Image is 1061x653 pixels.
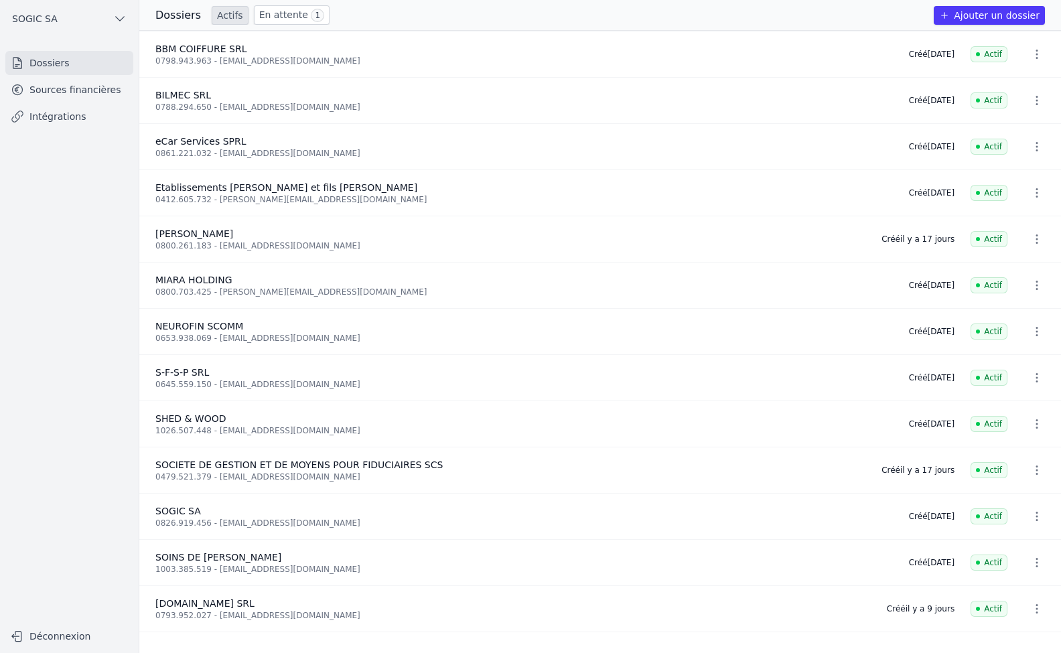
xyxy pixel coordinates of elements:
span: Actif [971,139,1007,155]
button: Ajouter un dossier [934,6,1045,25]
span: S-F-S-P SRL [155,367,209,378]
a: Sources financières [5,78,133,102]
span: 1 [311,9,324,22]
h3: Dossiers [155,7,201,23]
div: 0653.938.069 - [EMAIL_ADDRESS][DOMAIN_NAME] [155,333,893,344]
span: SOINS DE [PERSON_NAME] [155,552,281,563]
div: Créé [DATE] [909,511,954,522]
span: Actif [971,508,1007,524]
span: Etablissements [PERSON_NAME] et fils [PERSON_NAME] [155,182,417,193]
div: Créé [DATE] [909,326,954,337]
span: NEUROFIN SCOMM [155,321,243,332]
div: Créé [DATE] [909,419,954,429]
div: 0645.559.150 - [EMAIL_ADDRESS][DOMAIN_NAME] [155,379,893,390]
div: Créé il y a 17 jours [881,234,954,244]
div: Créé [DATE] [909,141,954,152]
div: 0800.703.425 - [PERSON_NAME][EMAIL_ADDRESS][DOMAIN_NAME] [155,287,893,297]
div: Créé il y a 9 jours [887,603,954,614]
span: SOCIETE DE GESTION ET DE MOYENS POUR FIDUCIAIRES SCS [155,459,443,470]
div: 0861.221.032 - [EMAIL_ADDRESS][DOMAIN_NAME] [155,148,893,159]
div: Créé [DATE] [909,95,954,106]
span: Actif [971,231,1007,247]
span: Actif [971,601,1007,617]
a: Dossiers [5,51,133,75]
div: 0412.605.732 - [PERSON_NAME][EMAIL_ADDRESS][DOMAIN_NAME] [155,194,893,205]
span: Actif [971,370,1007,386]
button: Déconnexion [5,626,133,647]
div: 0788.294.650 - [EMAIL_ADDRESS][DOMAIN_NAME] [155,102,893,113]
div: 1026.507.448 - [EMAIL_ADDRESS][DOMAIN_NAME] [155,425,893,436]
a: En attente 1 [254,5,330,25]
div: Créé [DATE] [909,188,954,198]
div: Créé [DATE] [909,372,954,383]
span: Actif [971,185,1007,201]
span: BBM COIFFURE SRL [155,44,246,54]
span: Actif [971,277,1007,293]
div: 0798.943.963 - [EMAIL_ADDRESS][DOMAIN_NAME] [155,56,893,66]
a: Actifs [212,6,249,25]
div: 0800.261.183 - [EMAIL_ADDRESS][DOMAIN_NAME] [155,240,865,251]
span: BILMEC SRL [155,90,211,100]
div: 0479.521.379 - [EMAIL_ADDRESS][DOMAIN_NAME] [155,471,865,482]
div: Créé [DATE] [909,280,954,291]
div: 0793.952.027 - [EMAIL_ADDRESS][DOMAIN_NAME] [155,610,871,621]
span: SOGIC SA [12,12,58,25]
span: SHED & WOOD [155,413,226,424]
div: Créé [DATE] [909,557,954,568]
span: Actif [971,555,1007,571]
span: [PERSON_NAME] [155,228,233,239]
span: MIARA HOLDING [155,275,232,285]
button: SOGIC SA [5,8,133,29]
span: Actif [971,92,1007,108]
span: [DOMAIN_NAME] SRL [155,598,255,609]
span: eCar Services SPRL [155,136,246,147]
span: Actif [971,46,1007,62]
span: Actif [971,323,1007,340]
a: Intégrations [5,104,133,129]
div: 0826.919.456 - [EMAIL_ADDRESS][DOMAIN_NAME] [155,518,893,528]
span: Actif [971,462,1007,478]
div: Créé [DATE] [909,49,954,60]
div: 1003.385.519 - [EMAIL_ADDRESS][DOMAIN_NAME] [155,564,893,575]
div: Créé il y a 17 jours [881,465,954,476]
span: Actif [971,416,1007,432]
span: SOGIC SA [155,506,201,516]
